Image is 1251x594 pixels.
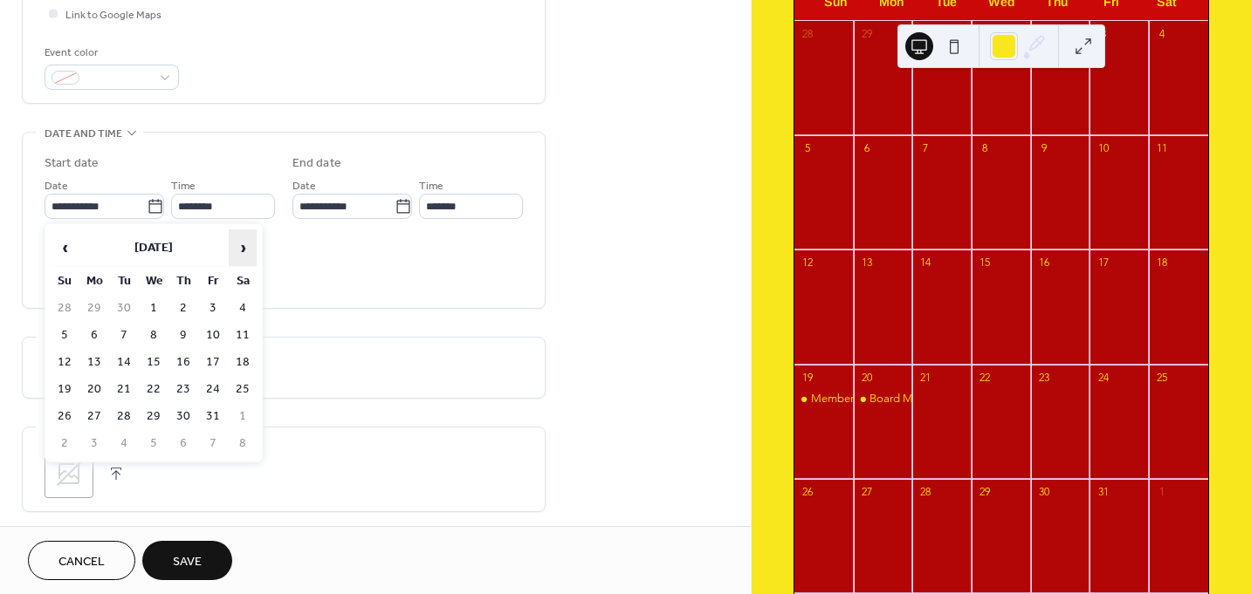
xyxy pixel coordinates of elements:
td: 16 [169,350,197,375]
td: 15 [140,350,168,375]
td: 19 [51,377,79,402]
span: Save [173,553,202,571]
div: 29 [978,485,993,500]
td: 12 [51,350,79,375]
th: Sa [229,269,257,294]
div: 14 [918,256,933,270]
td: 2 [169,296,197,321]
div: End date [292,154,341,173]
div: 4 [1155,26,1170,41]
th: Tu [110,269,138,294]
td: 1 [140,296,168,321]
td: 6 [169,431,197,456]
span: ‹ [52,230,78,265]
div: 28 [918,485,933,500]
td: 6 [80,323,108,348]
td: 28 [110,404,138,429]
div: 19 [800,370,815,385]
div: 16 [1036,256,1051,270]
div: 5 [800,141,815,156]
th: Mo [80,269,108,294]
td: 13 [80,350,108,375]
td: 24 [199,377,227,402]
div: 26 [800,485,815,500]
div: 10 [1096,141,1110,156]
span: Link to Google Maps [65,6,162,24]
div: 12 [800,256,815,270]
td: 3 [199,296,227,321]
th: Su [51,269,79,294]
span: Date [292,177,316,195]
td: 4 [229,296,257,321]
div: 22 [978,370,993,385]
div: Board Meeting [870,391,945,406]
td: 1 [229,404,257,429]
div: Board Meeting [854,391,913,406]
div: 24 [1096,370,1110,385]
div: 13 [859,256,874,270]
span: › [230,230,256,265]
div: 25 [1155,370,1170,385]
div: Event color [45,44,175,62]
td: 29 [80,296,108,321]
td: 29 [140,404,168,429]
td: 7 [110,323,138,348]
div: 11 [1155,141,1170,156]
td: 7 [199,431,227,456]
th: [DATE] [80,229,227,267]
td: 8 [140,323,168,348]
div: 28 [800,26,815,41]
div: Start date [45,154,99,173]
td: 26 [51,404,79,429]
td: 4 [110,431,138,456]
td: 30 [110,296,138,321]
th: We [140,269,168,294]
td: 3 [80,431,108,456]
span: Time [419,177,443,195]
span: Time [171,177,196,195]
th: Th [169,269,197,294]
td: 22 [140,377,168,402]
div: ; [45,449,93,498]
div: 1 [1155,485,1170,500]
span: Date and time [45,125,122,143]
td: 25 [229,377,257,402]
td: 21 [110,377,138,402]
div: Member Appreciation Day [794,391,854,406]
div: 8 [978,141,993,156]
td: 2 [51,431,79,456]
td: 5 [140,431,168,456]
div: 7 [918,141,933,156]
div: 23 [1036,370,1051,385]
div: Member Appreciation Day [811,391,944,406]
span: Date [45,177,68,195]
div: 20 [859,370,874,385]
th: Fr [199,269,227,294]
div: 29 [859,26,874,41]
td: 9 [169,323,197,348]
td: 10 [199,323,227,348]
td: 20 [80,377,108,402]
td: 23 [169,377,197,402]
div: 17 [1096,256,1110,270]
button: Cancel [28,541,135,580]
td: 11 [229,323,257,348]
td: 28 [51,296,79,321]
td: 18 [229,350,257,375]
div: 31 [1096,485,1110,500]
div: 27 [859,485,874,500]
td: 5 [51,323,79,348]
div: 9 [1036,141,1051,156]
div: 21 [918,370,933,385]
div: 6 [859,141,874,156]
button: Save [142,541,232,580]
td: 27 [80,404,108,429]
td: 8 [229,431,257,456]
div: 15 [978,256,993,270]
td: 17 [199,350,227,375]
td: 31 [199,404,227,429]
td: 14 [110,350,138,375]
div: 30 [1036,485,1051,500]
span: Cancel [58,553,105,571]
